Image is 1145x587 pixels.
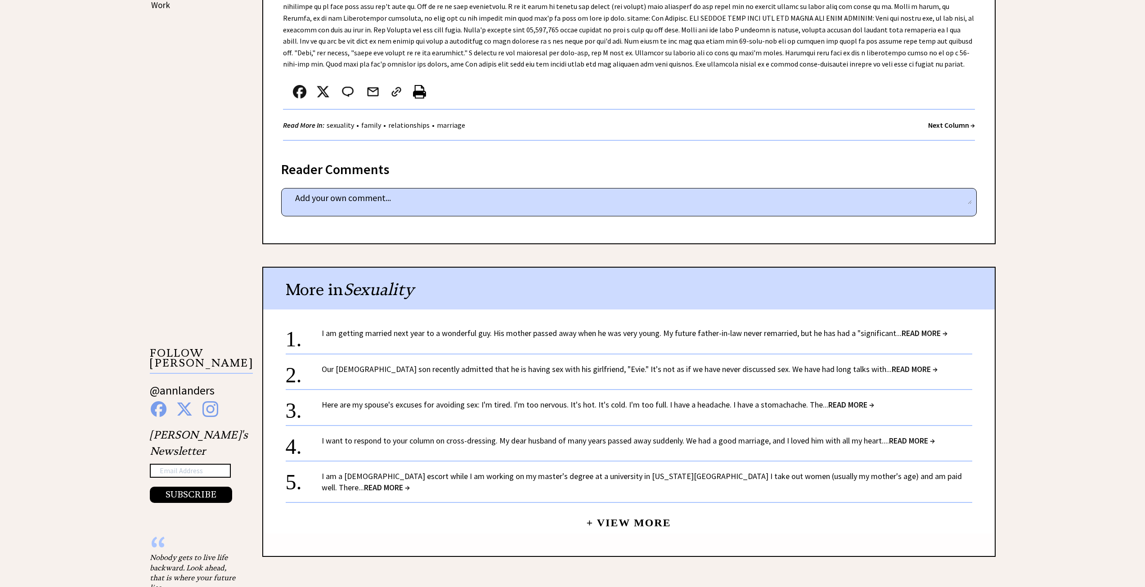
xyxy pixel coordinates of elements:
[902,328,947,338] span: READ MORE →
[366,85,380,99] img: mail.png
[150,427,248,503] div: [PERSON_NAME]'s Newsletter
[176,401,193,417] img: x%20blue.png
[343,279,414,300] span: Sexuality
[150,348,253,374] p: FOLLOW [PERSON_NAME]
[151,401,166,417] img: facebook%20blue.png
[283,121,324,130] strong: Read More In:
[386,121,432,130] a: relationships
[316,85,330,99] img: x_small.png
[892,364,938,374] span: READ MORE →
[150,383,215,407] a: @annlanders
[283,120,467,131] div: • • •
[359,121,383,130] a: family
[150,464,231,478] input: Email Address
[586,509,671,529] a: + View More
[322,435,935,446] a: I want to respond to your column on cross-dressing. My dear husband of many years passed away sud...
[150,36,240,306] iframe: Advertisement
[889,435,935,446] span: READ MORE →
[263,268,995,309] div: More in
[322,364,938,374] a: Our [DEMOGRAPHIC_DATA] son recently admitted that he is having sex with his girlfriend, "Evie." I...
[322,471,962,493] a: I am a [DEMOGRAPHIC_DATA] escort while I am working on my master's degree at a university in [US_...
[390,85,403,99] img: link_02.png
[928,121,975,130] a: Next Column →
[322,399,874,410] a: Here are my spouse's excuses for avoiding sex: I'm tired. I'm too nervous. It's hot. It's cold. I...
[286,470,322,487] div: 5.
[364,482,410,493] span: READ MORE →
[322,328,947,338] a: I am getting married next year to a wonderful guy. His mother passed away when he was very young....
[324,121,356,130] a: sexuality
[435,121,467,130] a: marriage
[281,160,977,174] div: Reader Comments
[340,85,355,99] img: message_round%202.png
[286,327,322,344] div: 1.
[286,399,322,416] div: 3.
[202,401,218,417] img: instagram%20blue.png
[828,399,874,410] span: READ MORE →
[150,487,232,503] button: SUBSCRIBE
[286,435,322,452] div: 4.
[286,363,322,380] div: 2.
[413,85,426,99] img: printer%20icon.png
[293,85,306,99] img: facebook.png
[150,543,240,552] div: “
